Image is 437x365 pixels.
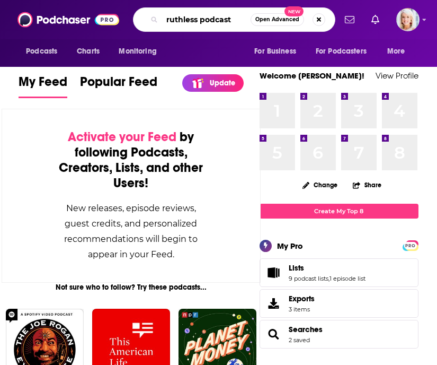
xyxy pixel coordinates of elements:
[329,275,365,282] a: 1 episode list
[111,41,170,62] button: open menu
[277,241,303,251] div: My Pro
[251,13,304,26] button: Open AdvancedNew
[55,129,207,191] div: by following Podcasts, Creators, Lists, and other Users!
[254,44,296,59] span: For Business
[68,129,176,145] span: Activate your Feed
[260,258,418,287] span: Lists
[55,201,207,262] div: New releases, episode reviews, guest credits, and personalized recommendations will begin to appe...
[263,327,284,342] a: Searches
[309,41,382,62] button: open menu
[316,44,367,59] span: For Podcasters
[70,41,106,62] a: Charts
[80,74,157,98] a: Popular Feed
[289,294,315,303] span: Exports
[289,263,365,273] a: Lists
[396,8,420,31] button: Show profile menu
[341,11,359,29] a: Show notifications dropdown
[26,44,57,59] span: Podcasts
[182,74,244,92] a: Update
[328,275,329,282] span: ,
[367,11,384,29] a: Show notifications dropdown
[260,71,364,81] a: Welcome [PERSON_NAME]!
[289,263,304,273] span: Lists
[162,11,251,28] input: Search podcasts, credits, & more...
[396,8,420,31] span: Logged in as ashtonrc
[380,41,418,62] button: open menu
[80,74,157,96] span: Popular Feed
[77,44,100,59] span: Charts
[404,241,417,249] a: PRO
[289,306,315,313] span: 3 items
[19,74,67,98] a: My Feed
[133,7,335,32] div: Search podcasts, credits, & more...
[210,79,235,88] p: Update
[19,41,71,62] button: open menu
[352,175,382,195] button: Share
[119,44,156,59] span: Monitoring
[17,10,119,30] img: Podchaser - Follow, Share and Rate Podcasts
[404,242,417,250] span: PRO
[289,325,323,334] a: Searches
[263,296,284,311] span: Exports
[396,8,420,31] img: User Profile
[376,71,418,81] a: View Profile
[289,275,328,282] a: 9 podcast lists
[387,44,405,59] span: More
[284,6,304,16] span: New
[19,74,67,96] span: My Feed
[2,283,260,292] div: Not sure who to follow? Try these podcasts...
[255,17,299,22] span: Open Advanced
[296,178,344,192] button: Change
[247,41,309,62] button: open menu
[260,204,418,218] a: Create My Top 8
[260,289,418,318] a: Exports
[260,320,418,349] span: Searches
[289,336,310,344] a: 2 saved
[263,265,284,280] a: Lists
